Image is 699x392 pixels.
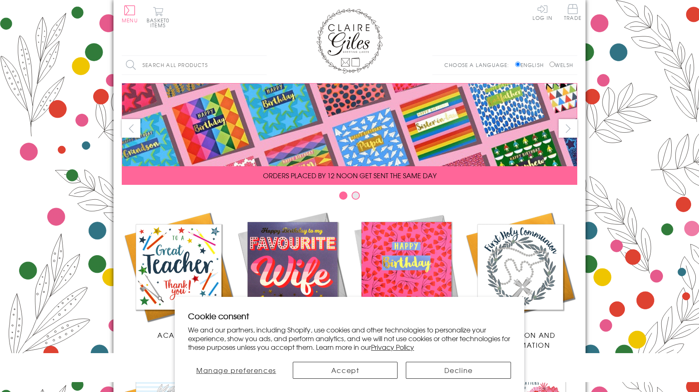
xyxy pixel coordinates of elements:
[339,191,347,200] button: Carousel Page 1 (Current Slide)
[533,4,552,20] a: Log In
[122,56,267,74] input: Search all products
[349,210,463,340] a: Birthdays
[122,5,138,23] button: Menu
[293,362,398,379] button: Accept
[188,362,284,379] button: Manage preferences
[444,61,513,69] p: Choose a language:
[515,61,548,69] label: English
[371,342,414,352] a: Privacy Policy
[463,210,577,350] a: Communion and Confirmation
[122,210,236,340] a: Academic
[352,191,360,200] button: Carousel Page 2
[550,61,573,69] label: Welsh
[188,310,511,322] h2: Cookie consent
[564,4,581,20] span: Trade
[122,119,140,138] button: prev
[150,17,169,29] span: 0 items
[122,191,577,204] div: Carousel Pagination
[236,210,349,340] a: New Releases
[316,8,383,74] img: Claire Giles Greetings Cards
[559,119,577,138] button: next
[188,325,511,351] p: We and our partners, including Shopify, use cookies and other technologies to personalize your ex...
[515,62,521,67] input: English
[157,330,200,340] span: Academic
[550,62,555,67] input: Welsh
[263,170,436,180] span: ORDERS PLACED BY 12 NOON GET SENT THE SAME DAY
[406,362,511,379] button: Decline
[122,17,138,24] span: Menu
[258,56,267,74] input: Search
[564,4,581,22] a: Trade
[147,7,169,28] button: Basket0 items
[196,365,276,375] span: Manage preferences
